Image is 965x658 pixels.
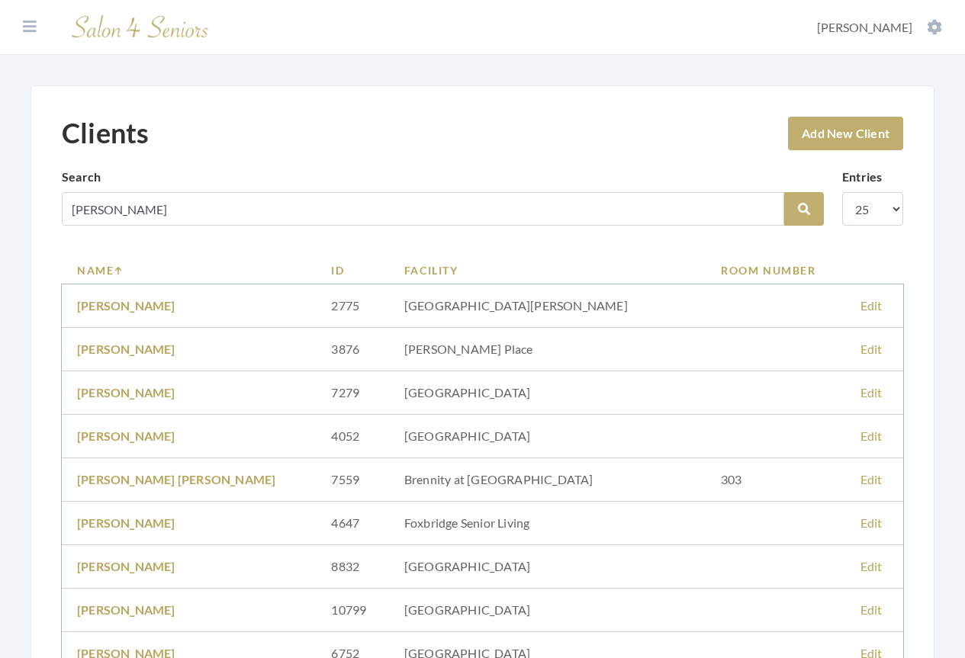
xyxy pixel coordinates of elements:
a: Edit [860,342,883,356]
td: [PERSON_NAME] Place [389,328,706,371]
a: Add New Client [788,117,903,150]
td: 303 [706,458,845,502]
a: Edit [860,602,883,617]
td: [GEOGRAPHIC_DATA] [389,545,706,589]
a: Edit [860,429,883,443]
td: 2775 [316,284,388,328]
img: Salon 4 Seniors [64,9,217,45]
a: [PERSON_NAME] [77,602,175,617]
a: [PERSON_NAME] [77,429,175,443]
td: 7559 [316,458,388,502]
a: Room Number [721,262,830,278]
button: [PERSON_NAME] [812,19,947,36]
td: [GEOGRAPHIC_DATA] [389,589,706,632]
a: [PERSON_NAME] [PERSON_NAME] [77,472,275,486]
a: [PERSON_NAME] [77,559,175,573]
a: Edit [860,385,883,400]
a: ID [331,262,373,278]
td: [GEOGRAPHIC_DATA][PERSON_NAME] [389,284,706,328]
span: [PERSON_NAME] [817,20,912,34]
a: [PERSON_NAME] [77,385,175,400]
label: Entries [842,168,882,186]
td: Brennity at [GEOGRAPHIC_DATA] [389,458,706,502]
a: [PERSON_NAME] [77,515,175,530]
a: Facility [404,262,690,278]
td: 4647 [316,502,388,545]
td: [GEOGRAPHIC_DATA] [389,415,706,458]
td: Foxbridge Senior Living [389,502,706,545]
a: Edit [860,298,883,313]
td: 10799 [316,589,388,632]
td: 7279 [316,371,388,415]
td: 3876 [316,328,388,371]
input: Search by name, facility or room number [62,192,784,226]
h1: Clients [62,117,149,149]
a: Name [77,262,301,278]
td: 8832 [316,545,388,589]
a: [PERSON_NAME] [77,342,175,356]
a: Edit [860,472,883,486]
a: [PERSON_NAME] [77,298,175,313]
label: Search [62,168,101,186]
td: [GEOGRAPHIC_DATA] [389,371,706,415]
a: Edit [860,559,883,573]
td: 4052 [316,415,388,458]
a: Edit [860,515,883,530]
